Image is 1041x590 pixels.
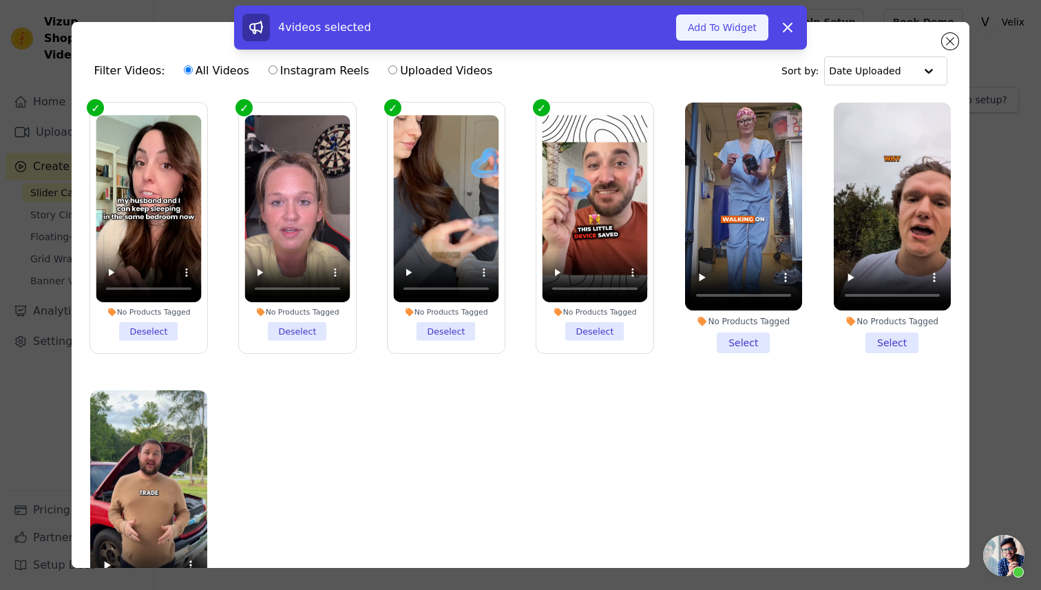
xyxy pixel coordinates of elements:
label: Instagram Reels [268,62,370,80]
label: All Videos [183,62,250,80]
div: No Products Tagged [96,307,202,317]
div: Sort by: [781,56,947,85]
span: 4 videos selected [278,21,371,34]
button: Add To Widget [676,14,768,41]
div: No Products Tagged [542,307,647,317]
label: Uploaded Videos [388,62,493,80]
div: No Products Tagged [245,307,350,317]
div: No Products Tagged [834,316,951,327]
a: Open chat [983,535,1024,576]
div: No Products Tagged [394,307,499,317]
div: No Products Tagged [685,316,802,327]
div: Filter Videos: [94,55,500,87]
